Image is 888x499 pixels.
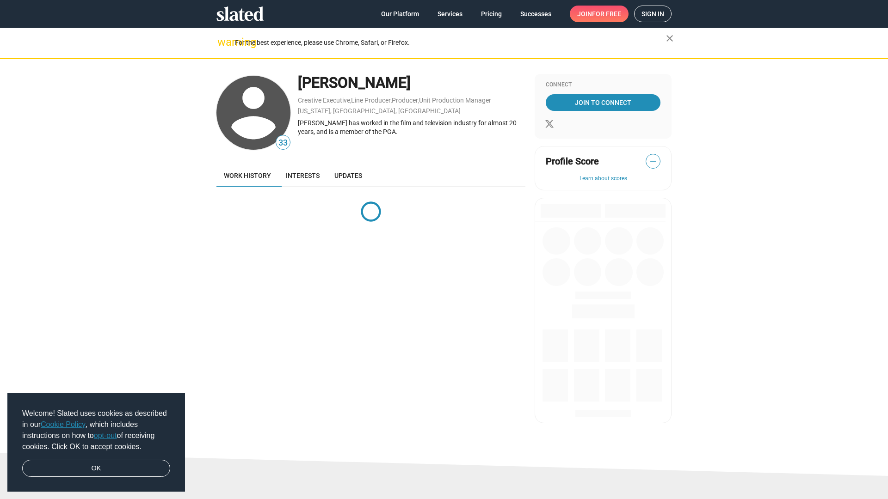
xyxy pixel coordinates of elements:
span: 33 [276,137,290,149]
div: [PERSON_NAME] [298,73,525,93]
span: Sign in [641,6,664,22]
span: , [391,98,392,103]
a: Updates [327,164,370,187]
span: Updates [334,172,362,179]
span: , [418,98,419,103]
span: Services [438,6,462,22]
a: Creative Executive [298,97,350,104]
span: Interests [286,172,320,179]
a: dismiss cookie message [22,460,170,477]
a: Work history [216,164,278,187]
mat-icon: warning [217,37,228,48]
span: Successes [520,6,551,22]
span: Our Platform [381,6,419,22]
a: Successes [513,6,559,22]
a: Unit Production Manager [419,97,491,104]
a: Line Producer [351,97,391,104]
a: Pricing [474,6,509,22]
a: Our Platform [374,6,426,22]
div: Connect [546,81,660,89]
span: , [350,98,351,103]
a: Interests [278,164,327,187]
a: Joinfor free [570,6,629,22]
span: Pricing [481,6,502,22]
span: Join To Connect [548,94,659,111]
span: Profile Score [546,155,599,168]
a: [US_STATE], [GEOGRAPHIC_DATA], [GEOGRAPHIC_DATA] [298,107,461,115]
div: cookieconsent [7,393,185,492]
a: Services [430,6,470,22]
mat-icon: close [664,33,675,44]
a: Cookie Policy [41,420,86,428]
span: Welcome! Slated uses cookies as described in our , which includes instructions on how to of recei... [22,408,170,452]
span: — [646,156,660,168]
span: for free [592,6,621,22]
div: [PERSON_NAME] has worked in the film and television industry for almost 20 years, and is a member... [298,119,525,136]
a: Join To Connect [546,94,660,111]
div: For the best experience, please use Chrome, Safari, or Firefox. [235,37,666,49]
span: Join [577,6,621,22]
button: Learn about scores [546,175,660,183]
a: Producer [392,97,418,104]
a: Sign in [634,6,672,22]
span: Work history [224,172,271,179]
a: opt-out [94,432,117,439]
